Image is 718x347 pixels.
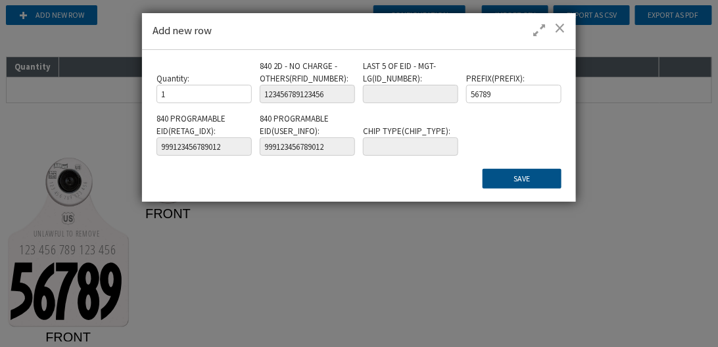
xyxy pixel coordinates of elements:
[156,113,251,156] div: 840 PROGRAMABLE EID ( RETAG_IDX ) :
[156,73,251,104] div: Quantity :
[483,169,562,189] button: Save
[260,113,354,156] div: 840 PROGRAMABLE EID ( USER_INFO ) :
[466,73,561,104] div: PREFIX ( PREFIX ) :
[363,126,458,156] div: CHIP TYPE ( CHIP_TYPE ) :
[142,13,576,50] div: Add new row
[363,60,458,103] div: LAST 5 OF EID - MGT-LG ( ID_NUMBER ) :
[260,60,354,103] div: 840 2D - NO CHARGE - OTHERS ( RFID_NUMBER ) :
